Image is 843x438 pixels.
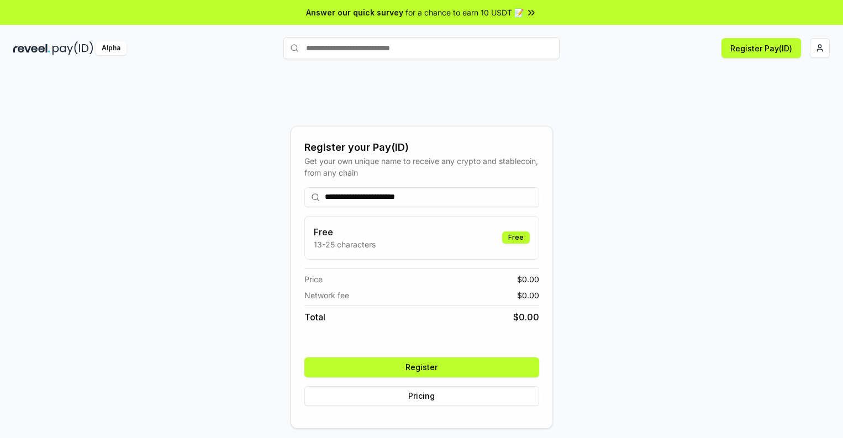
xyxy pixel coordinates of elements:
[13,41,50,55] img: reveel_dark
[306,7,403,18] span: Answer our quick survey
[513,310,539,324] span: $ 0.00
[304,386,539,406] button: Pricing
[304,289,349,301] span: Network fee
[304,273,323,285] span: Price
[721,38,801,58] button: Register Pay(ID)
[517,289,539,301] span: $ 0.00
[304,357,539,377] button: Register
[405,7,524,18] span: for a chance to earn 10 USDT 📝
[314,225,376,239] h3: Free
[304,310,325,324] span: Total
[52,41,93,55] img: pay_id
[304,155,539,178] div: Get your own unique name to receive any crypto and stablecoin, from any chain
[304,140,539,155] div: Register your Pay(ID)
[96,41,127,55] div: Alpha
[517,273,539,285] span: $ 0.00
[502,231,530,244] div: Free
[314,239,376,250] p: 13-25 characters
